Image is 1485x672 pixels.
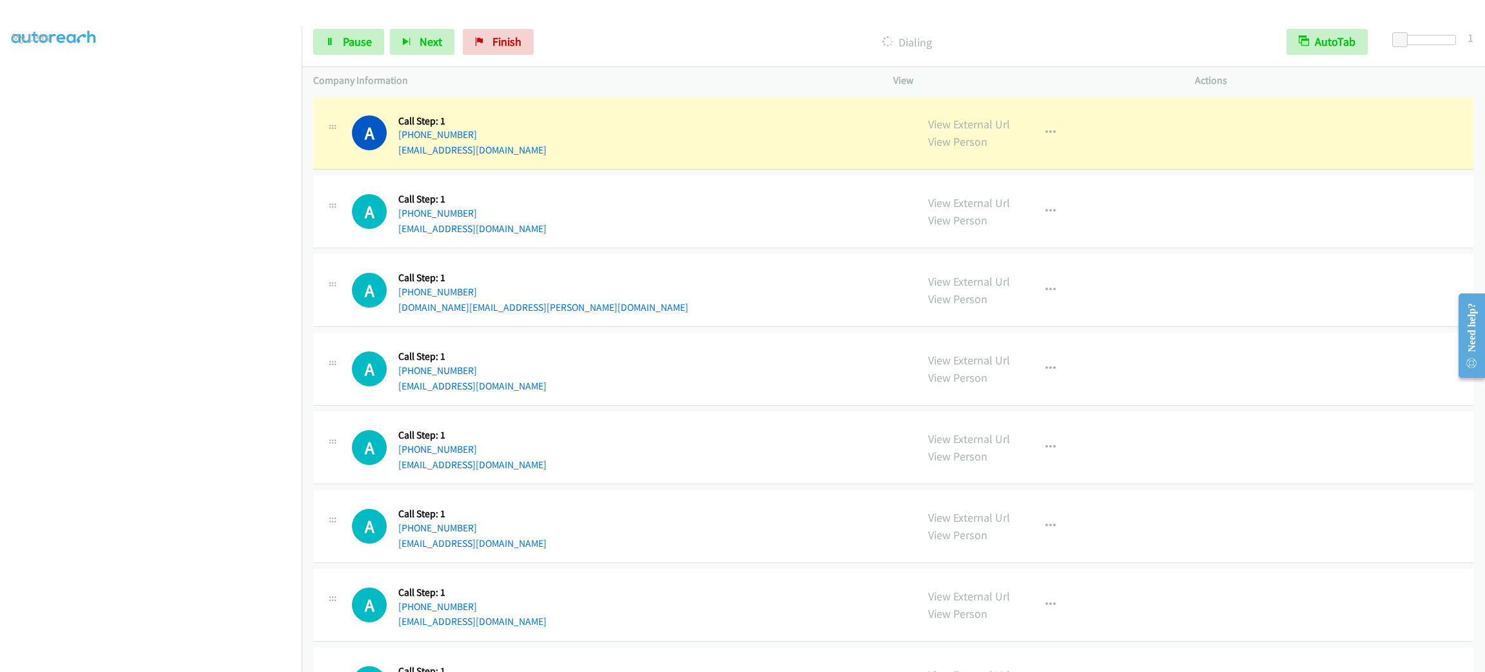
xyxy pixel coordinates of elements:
a: [EMAIL_ADDRESS][DOMAIN_NAME] [398,459,547,471]
a: View Person [928,449,987,464]
h1: A [352,351,387,386]
span: Next [420,34,442,49]
a: [EMAIL_ADDRESS][DOMAIN_NAME] [398,144,547,156]
div: The call is yet to be attempted [352,351,387,386]
h1: A [352,194,387,229]
a: [EMAIL_ADDRESS][DOMAIN_NAME] [398,615,547,628]
h1: A [352,115,387,150]
h5: Call Step: 1 [398,508,547,520]
h1: A [352,430,387,465]
a: View External Url [928,431,1010,446]
a: [PHONE_NUMBER] [398,207,477,219]
h5: Call Step: 1 [398,272,688,284]
a: [EMAIL_ADDRESS][DOMAIN_NAME] [398,537,547,549]
a: View External Url [928,195,1010,210]
a: [PHONE_NUMBER] [398,443,477,455]
span: Finish [492,34,521,49]
div: The call is yet to be attempted [352,509,387,544]
p: Actions [1195,73,1473,88]
p: Company Information [313,73,870,88]
div: The call is yet to be attempted [352,588,387,622]
p: View [893,73,1172,88]
div: 1 [1468,29,1473,46]
h5: Call Step: 1 [398,586,547,599]
h5: Call Step: 1 [398,115,547,128]
iframe: Dialpad [12,57,302,670]
a: View Person [928,292,987,306]
a: View Person [928,370,987,385]
a: [PHONE_NUMBER] [398,286,477,298]
a: [PHONE_NUMBER] [398,522,477,534]
div: The call is yet to be attempted [352,273,387,308]
a: [EMAIL_ADDRESS][DOMAIN_NAME] [398,380,547,392]
a: My Lists [12,30,50,44]
button: Next [390,29,454,55]
a: [PHONE_NUMBER] [398,128,477,141]
h1: A [352,273,387,308]
h1: A [352,509,387,544]
a: View External Url [928,510,1010,525]
a: [PHONE_NUMBER] [398,600,477,613]
h5: Call Step: 1 [398,193,547,206]
a: View Person [928,134,987,149]
h5: Call Step: 1 [398,429,547,442]
a: [EMAIL_ADDRESS][DOMAIN_NAME] [398,222,547,235]
a: Pause [313,29,384,55]
a: View Person [928,528,987,542]
div: The call is yet to be attempted [352,194,387,229]
a: View External Url [928,274,1010,289]
iframe: Resource Center [1448,284,1485,387]
a: View External Url [928,353,1010,368]
a: View Person [928,606,987,621]
div: The call is yet to be attempted [352,430,387,465]
button: AutoTab [1286,29,1368,55]
h5: Call Step: 1 [398,350,547,363]
a: View External Url [928,117,1010,132]
h1: A [352,588,387,622]
span: Pause [343,34,372,49]
a: [DOMAIN_NAME][EMAIL_ADDRESS][PERSON_NAME][DOMAIN_NAME] [398,301,688,313]
a: Finish [463,29,534,55]
p: Dialing [551,34,1263,51]
a: [PHONE_NUMBER] [398,364,477,377]
a: View External Url [928,589,1010,604]
a: View Person [928,213,987,228]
